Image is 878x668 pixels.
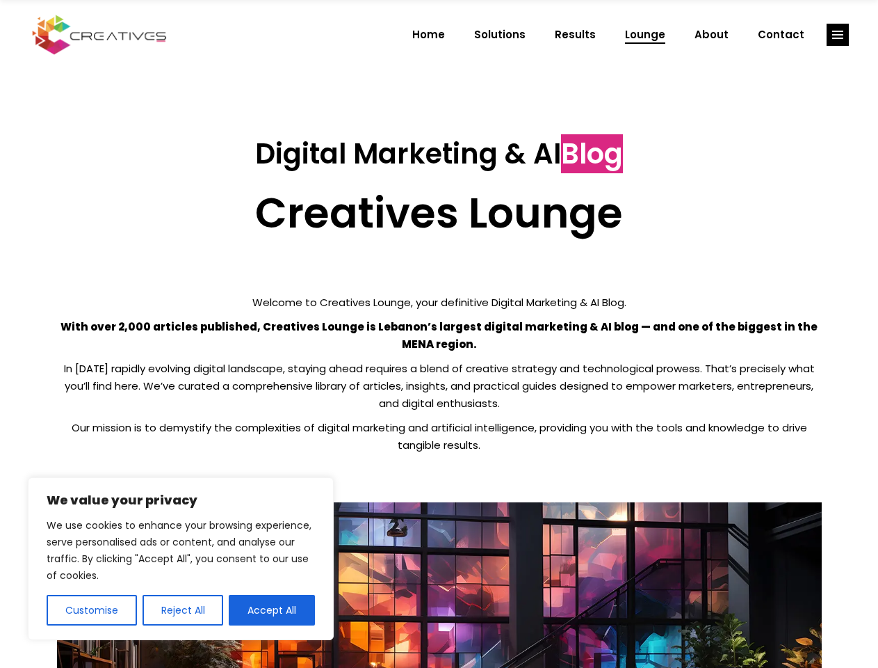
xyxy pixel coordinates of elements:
[625,17,665,53] span: Lounge
[57,360,822,412] p: In [DATE] rapidly evolving digital landscape, staying ahead requires a blend of creative strategy...
[57,137,822,170] h3: Digital Marketing & AI
[680,17,743,53] a: About
[47,492,315,509] p: We value your privacy
[555,17,596,53] span: Results
[412,17,445,53] span: Home
[229,595,315,626] button: Accept All
[57,188,822,238] h2: Creatives Lounge
[57,419,822,454] p: Our mission is to demystify the complexities of digital marketing and artificial intelligence, pr...
[610,17,680,53] a: Lounge
[694,17,729,53] span: About
[460,17,540,53] a: Solutions
[28,477,334,640] div: We value your privacy
[758,17,804,53] span: Contact
[743,17,819,53] a: Contact
[47,595,137,626] button: Customise
[60,319,818,351] strong: With over 2,000 articles published, Creatives Lounge is Lebanon’s largest digital marketing & AI ...
[47,517,315,584] p: We use cookies to enhance your browsing experience, serve personalised ads or content, and analys...
[57,294,822,311] p: Welcome to Creatives Lounge, your definitive Digital Marketing & AI Blog.
[143,595,224,626] button: Reject All
[398,17,460,53] a: Home
[29,13,170,56] img: Creatives
[561,134,623,173] span: Blog
[827,24,849,46] a: link
[474,17,526,53] span: Solutions
[540,17,610,53] a: Results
